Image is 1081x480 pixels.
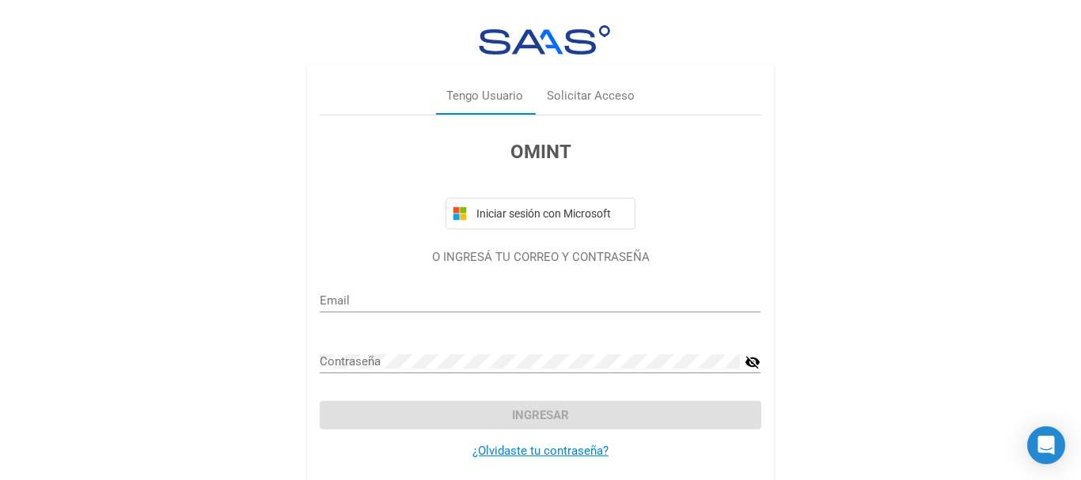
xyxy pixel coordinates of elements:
[320,401,760,429] button: Ingresar
[446,198,635,229] button: Iniciar sesión con Microsoft
[320,248,760,266] p: O INGRESÁ TU CORREO Y CONTRASEÑA
[472,444,609,458] a: ¿Olvidaste tu contraseña?
[473,207,628,220] span: Iniciar sesión con Microsoft
[1027,426,1065,464] div: Open Intercom Messenger
[745,353,760,372] mat-icon: visibility_off
[446,87,523,105] div: Tengo Usuario
[320,138,760,166] h3: OMINT
[512,408,569,422] span: Ingresar
[547,87,635,105] div: Solicitar Acceso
